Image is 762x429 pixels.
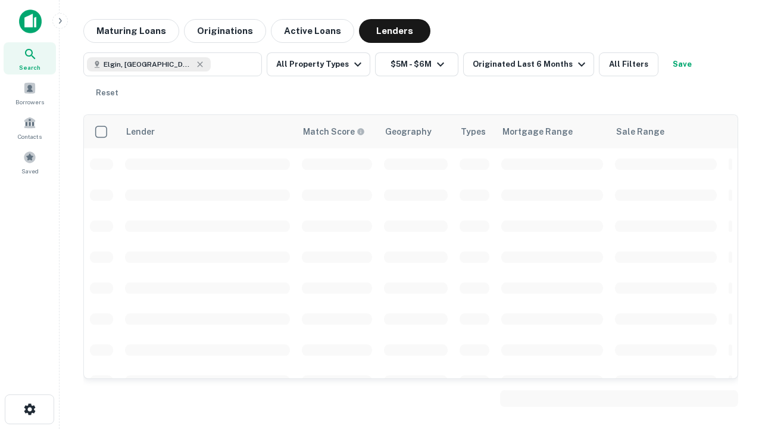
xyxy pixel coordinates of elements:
[473,57,589,71] div: Originated Last 6 Months
[609,115,723,148] th: Sale Range
[303,125,365,138] div: Capitalize uses an advanced AI algorithm to match your search with the best lender. The match sco...
[385,125,432,139] div: Geography
[267,52,370,76] button: All Property Types
[104,59,193,70] span: Elgin, [GEOGRAPHIC_DATA], [GEOGRAPHIC_DATA]
[702,334,762,391] iframe: Chat Widget
[83,19,179,43] button: Maturing Loans
[454,115,495,148] th: Types
[303,125,363,138] h6: Match Score
[4,111,56,144] a: Contacts
[663,52,701,76] button: Save your search to get updates of matches that match your search criteria.
[19,63,40,72] span: Search
[375,52,458,76] button: $5M - $6M
[119,115,296,148] th: Lender
[502,125,573,139] div: Mortgage Range
[296,115,378,148] th: Capitalize uses an advanced AI algorithm to match your search with the best lender. The match sco...
[599,52,658,76] button: All Filters
[378,115,454,148] th: Geography
[88,81,126,105] button: Reset
[359,19,430,43] button: Lenders
[495,115,609,148] th: Mortgage Range
[15,97,44,107] span: Borrowers
[461,125,486,139] div: Types
[21,166,39,176] span: Saved
[4,77,56,109] a: Borrowers
[463,52,594,76] button: Originated Last 6 Months
[18,132,42,141] span: Contacts
[19,10,42,33] img: capitalize-icon.png
[616,125,664,139] div: Sale Range
[271,19,354,43] button: Active Loans
[4,42,56,74] a: Search
[4,146,56,178] a: Saved
[184,19,266,43] button: Originations
[126,125,155,139] div: Lender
